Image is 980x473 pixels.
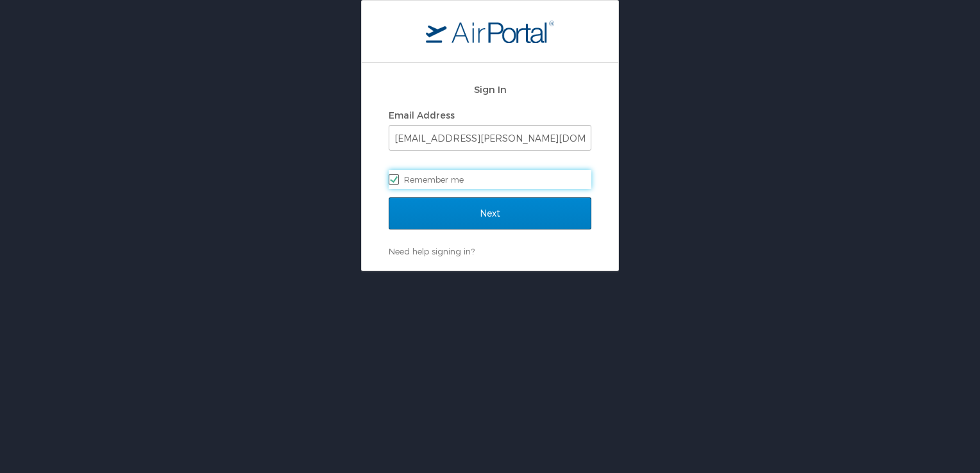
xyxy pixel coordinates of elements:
a: Need help signing in? [389,246,475,256]
img: logo [426,20,554,43]
h2: Sign In [389,82,591,97]
label: Remember me [389,170,591,189]
input: Next [389,197,591,229]
label: Email Address [389,110,455,120]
